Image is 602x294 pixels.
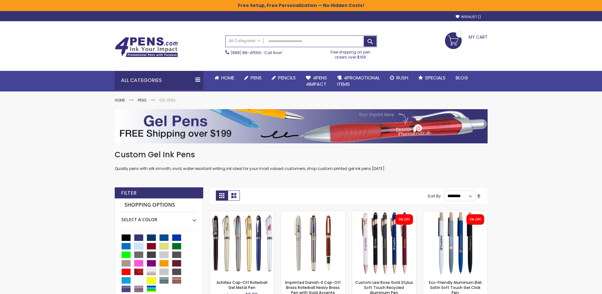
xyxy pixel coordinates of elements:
[428,193,441,198] label: Sort By
[385,71,413,85] a: Rush
[281,211,345,275] img: Imprinted Danish-II Cap-Off Brass Rollerball Heavy Brass Pen with Gold Accents
[332,71,385,91] a: 4PROMOTIONALITEMS
[451,71,473,85] a: Blog
[425,74,446,81] span: Specials
[281,211,345,216] a: Imprinted Danish-II Cap-Off Brass Rollerball Heavy Brass Pen with Gold Accents
[306,74,327,87] span: 4Pens 4impact
[121,212,197,223] div: Select A Color
[115,71,203,90] div: All Categories
[210,211,274,216] a: Achilles Cap-Off Rollerball Gel Metal Pen
[115,109,488,143] img: Gel Pens
[216,280,267,290] a: Achilles Cap-Off Rollerball Gel Metal Pen
[324,47,377,60] div: Free shipping on pen orders over $199
[115,97,125,103] a: Home
[221,74,234,81] span: Home
[396,74,408,81] span: Rush
[413,71,451,85] a: Specials
[115,37,178,57] img: 4Pens Custom Pens and Promotional Products
[231,50,282,55] span: - Call Now!
[423,211,487,216] a: Eco-Friendly Aluminum Bali Satin Soft Touch Gel Click Pen
[121,198,197,212] strong: Shopping Options
[456,15,481,19] a: Wishlist
[159,97,176,103] strong: Gel Pens
[121,190,137,197] strong: Filter
[352,211,416,275] img: Custom Lexi Rose Gold Stylus Soft Touch Recycled Aluminum Pen
[226,36,264,46] a: All Categories
[251,74,262,81] span: Pens
[352,211,416,216] a: Custom Lexi Rose Gold Stylus Soft Touch Recycled Aluminum Pen
[115,150,488,160] h1: Custom Gel Ink Pens
[470,217,481,222] div: 5% OFF
[267,71,301,85] a: Pencils
[278,74,296,81] span: Pencils
[210,211,274,275] img: Achilles Cap-Off Rollerball Gel Metal Pen
[456,74,468,81] span: Blog
[398,217,410,222] div: 5% OFF
[301,71,332,91] a: 4Pens4impact
[239,71,267,85] a: Pens
[423,211,487,275] img: Eco-Friendly Aluminum Bali Satin Soft Touch Gel Click Pen
[115,150,488,172] div: Quality pens with silk smooth, vivid, water resistant writing ink ideal for your most valued cust...
[210,71,239,85] a: Home
[337,74,380,87] span: 4PROMOTIONAL ITEMS
[216,191,228,201] strong: Grid
[229,38,260,43] span: All Categories
[138,97,147,103] a: Pens
[231,50,261,55] a: (888) 88-4PENS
